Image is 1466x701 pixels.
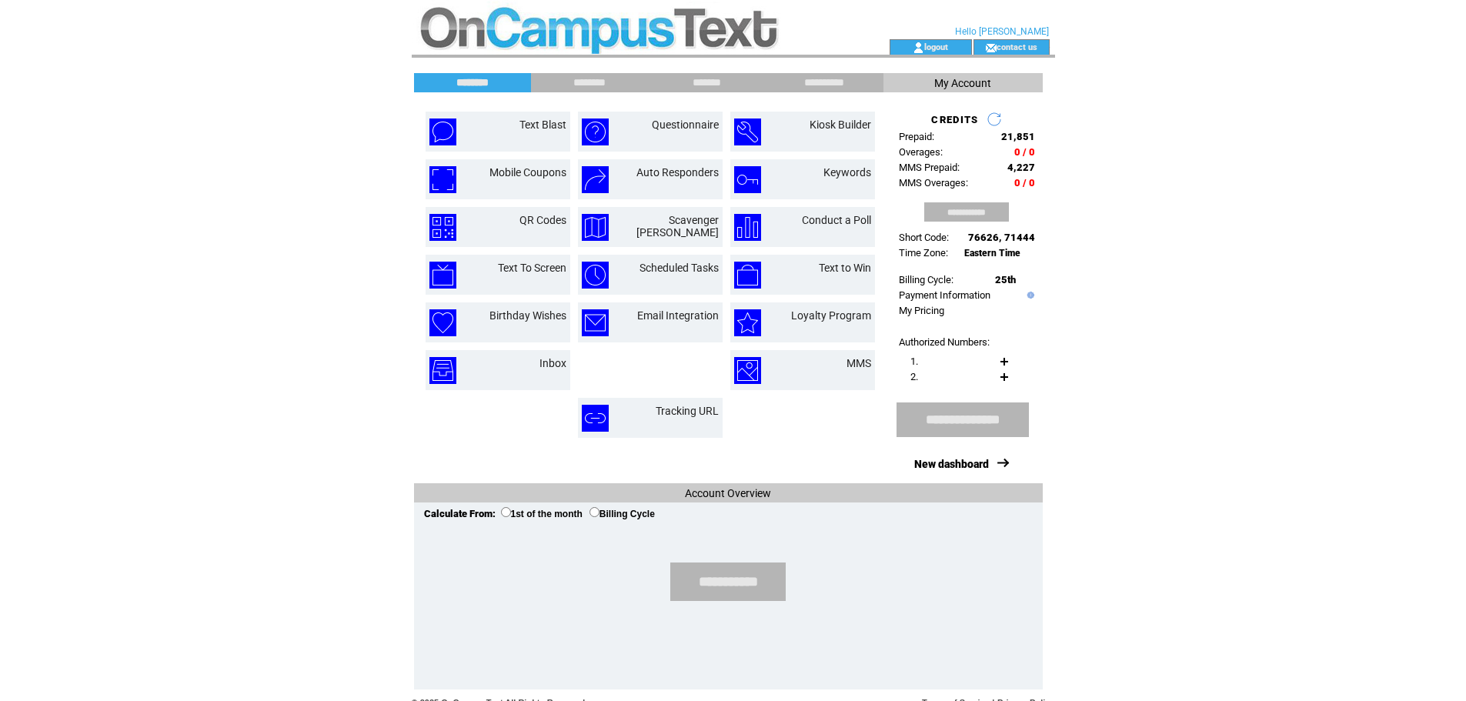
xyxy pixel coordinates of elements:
[823,166,871,179] a: Keywords
[734,357,761,384] img: mms.png
[519,119,566,131] a: Text Blast
[429,214,456,241] img: qr-codes.png
[1014,146,1035,158] span: 0 / 0
[734,119,761,145] img: kiosk-builder.png
[734,166,761,193] img: keywords.png
[1007,162,1035,173] span: 4,227
[791,309,871,322] a: Loyalty Program
[968,232,1035,243] span: 76626, 71444
[914,458,989,470] a: New dashboard
[582,309,609,336] img: email-integration.png
[636,166,719,179] a: Auto Responders
[899,305,944,316] a: My Pricing
[582,166,609,193] img: auto-responders.png
[1014,177,1035,189] span: 0 / 0
[589,509,655,519] label: Billing Cycle
[899,336,990,348] span: Authorized Numbers:
[924,42,948,52] a: logout
[899,289,990,301] a: Payment Information
[685,487,771,499] span: Account Overview
[489,309,566,322] a: Birthday Wishes
[652,119,719,131] a: Questionnaire
[429,166,456,193] img: mobile-coupons.png
[899,232,949,243] span: Short Code:
[899,162,960,173] span: MMS Prepaid:
[734,309,761,336] img: loyalty-program.png
[582,405,609,432] img: tracking-url.png
[910,371,918,382] span: 2.
[589,507,599,517] input: Billing Cycle
[519,214,566,226] a: QR Codes
[899,146,943,158] span: Overages:
[489,166,566,179] a: Mobile Coupons
[539,357,566,369] a: Inbox
[899,177,968,189] span: MMS Overages:
[498,262,566,274] a: Text To Screen
[899,247,948,259] span: Time Zone:
[656,405,719,417] a: Tracking URL
[429,357,456,384] img: inbox.png
[424,508,496,519] span: Calculate From:
[734,214,761,241] img: conduct-a-poll.png
[995,274,1016,285] span: 25th
[931,114,978,125] span: CREDITS
[582,119,609,145] img: questionnaire.png
[985,42,997,54] img: contact_us_icon.gif
[934,77,991,89] span: My Account
[734,262,761,289] img: text-to-win.png
[429,309,456,336] img: birthday-wishes.png
[582,214,609,241] img: scavenger-hunt.png
[802,214,871,226] a: Conduct a Poll
[429,119,456,145] img: text-blast.png
[955,26,1049,37] span: Hello [PERSON_NAME]
[639,262,719,274] a: Scheduled Tasks
[910,356,918,367] span: 1.
[582,262,609,289] img: scheduled-tasks.png
[429,262,456,289] img: text-to-screen.png
[501,509,583,519] label: 1st of the month
[636,214,719,239] a: Scavenger [PERSON_NAME]
[810,119,871,131] a: Kiosk Builder
[899,274,953,285] span: Billing Cycle:
[501,507,511,517] input: 1st of the month
[1024,292,1034,299] img: help.gif
[819,262,871,274] a: Text to Win
[899,131,934,142] span: Prepaid:
[847,357,871,369] a: MMS
[997,42,1037,52] a: contact us
[913,42,924,54] img: account_icon.gif
[964,248,1020,259] span: Eastern Time
[1001,131,1035,142] span: 21,851
[637,309,719,322] a: Email Integration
